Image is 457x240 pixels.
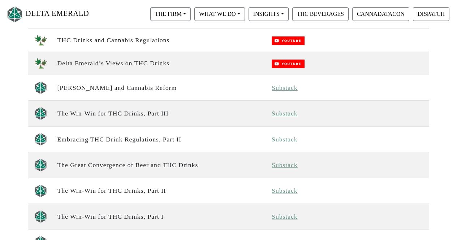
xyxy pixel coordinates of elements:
img: dispatch logo [34,81,47,94]
a: Substack [272,110,298,117]
td: The Win-Win for THC Drinks, Part III [53,101,268,126]
a: DELTA EMERALD [6,3,89,26]
a: Substack [272,136,298,143]
button: WHAT WE DO [194,7,245,21]
td: The Win-Win for THC Drinks, Part I [53,204,268,229]
td: Embracing THC Drink Regulations, Part II [53,126,268,152]
img: dispatch logo [34,158,47,171]
a: Substack [272,187,298,194]
a: CANNADATACON [350,10,411,17]
a: Substack [272,213,298,220]
img: cannadatacon logo [34,35,47,45]
button: THE FIRM [150,7,191,21]
button: CANNADATACON [352,7,409,21]
td: The Great Convergence of Beer and THC Drinks [53,152,268,178]
img: dispatch logo [34,184,47,197]
a: Substack [272,84,298,91]
td: [PERSON_NAME] and Cannabis Reform [53,75,268,101]
img: cannadatacon logo [34,58,47,69]
button: THC BEVERAGES [292,7,349,21]
img: YouTube [272,60,305,68]
td: The Win-Win for THC Drinks, Part II [53,178,268,204]
td: THC Drinks and Cannabis Regulations [53,29,268,52]
img: Logo [6,5,24,24]
img: YouTube [272,36,305,45]
img: dispatch logo [34,107,47,120]
img: dispatch logo [34,133,47,146]
button: INSIGHTS [249,7,289,21]
a: Substack [272,161,298,169]
td: Delta Emerald’s Views on THC Drinks [53,52,268,75]
img: dispatch logo [34,210,47,223]
a: THC BEVERAGES [290,10,350,17]
a: DISPATCH [411,10,451,17]
button: DISPATCH [413,7,449,21]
